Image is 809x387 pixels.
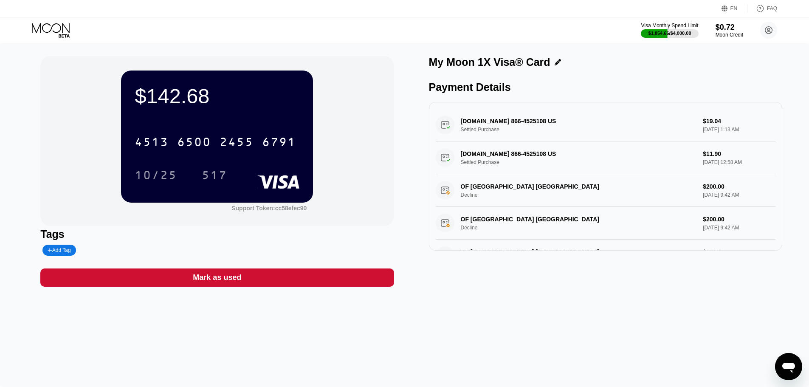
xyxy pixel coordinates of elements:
[747,4,777,13] div: FAQ
[641,23,698,38] div: Visa Monthly Spend Limit$1,854.66/$4,000.00
[177,136,211,150] div: 6500
[135,169,177,183] div: 10/25
[775,353,802,380] iframe: Button to launch messaging window
[220,136,254,150] div: 2455
[195,164,234,186] div: 517
[48,247,70,253] div: Add Tag
[716,32,743,38] div: Moon Credit
[716,23,743,38] div: $0.72Moon Credit
[429,56,550,68] div: My Moon 1X Visa® Card
[202,169,227,183] div: 517
[135,84,299,108] div: $142.68
[193,273,241,282] div: Mark as used
[722,4,747,13] div: EN
[130,131,301,153] div: 4513650024556791
[648,31,691,36] div: $1,854.66 / $4,000.00
[262,136,296,150] div: 6791
[231,205,307,212] div: Support Token:cc58efec90
[40,228,394,240] div: Tags
[42,245,76,256] div: Add Tag
[128,164,183,186] div: 10/25
[641,23,698,28] div: Visa Monthly Spend Limit
[716,23,743,32] div: $0.72
[135,136,169,150] div: 4513
[429,81,782,93] div: Payment Details
[40,268,394,287] div: Mark as used
[730,6,738,11] div: EN
[231,205,307,212] div: Support Token: cc58efec90
[767,6,777,11] div: FAQ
